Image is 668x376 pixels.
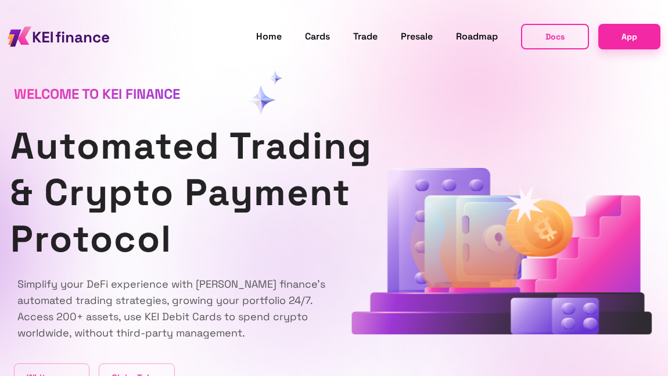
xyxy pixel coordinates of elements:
button: Docs [521,24,589,49]
a: Cards [305,29,330,44]
a: Roadmap [456,29,498,44]
a: Presale [401,29,433,44]
div: animation [351,168,652,339]
a: App [598,24,660,49]
a: Trade [353,29,378,44]
span: Welcome to KEI finance [14,85,180,103]
p: Simplify your DeFi experience with [PERSON_NAME] finance's automated trading strategies, growing ... [17,276,337,341]
img: KEI finance [8,23,109,50]
a: Home [256,29,282,44]
h1: Automated Trading & Crypto Payment Protocol [10,123,331,262]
